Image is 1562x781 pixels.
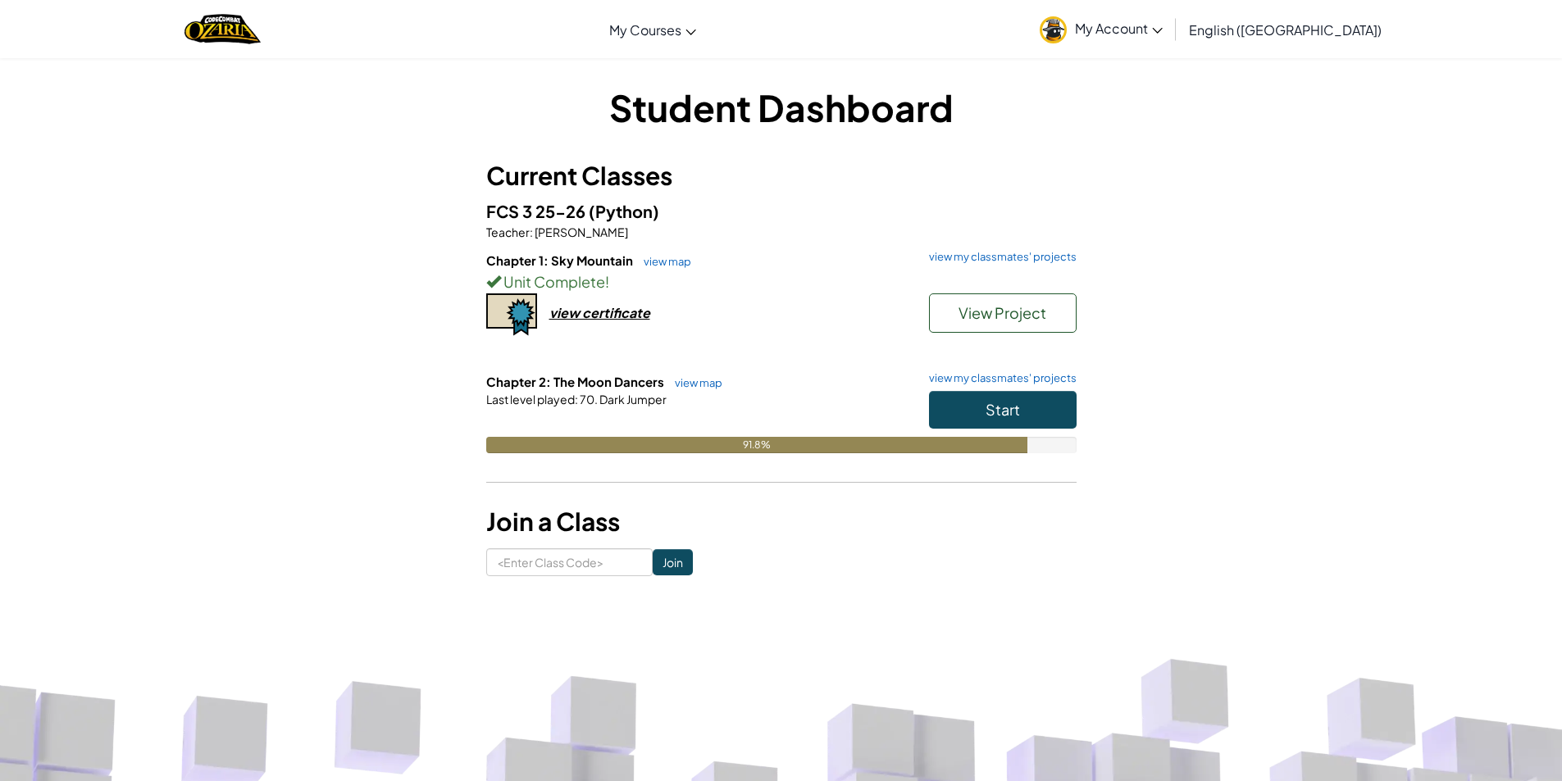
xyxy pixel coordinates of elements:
div: 91.8% [486,437,1028,453]
span: : [530,225,533,239]
span: My Account [1075,20,1163,37]
button: View Project [929,293,1077,333]
a: Ozaria by CodeCombat logo [184,12,261,46]
h3: Current Classes [486,157,1077,194]
span: Last level played [486,392,575,406]
h3: Join a Class [486,503,1077,540]
h1: Student Dashboard [486,82,1077,133]
a: view my classmates' projects [921,252,1077,262]
span: Teacher [486,225,530,239]
a: view my classmates' projects [921,373,1077,384]
div: view certificate [549,304,650,321]
img: Home [184,12,261,46]
a: My Courses [601,7,704,52]
input: <Enter Class Code> [486,548,653,576]
a: My Account [1031,3,1171,55]
a: English ([GEOGRAPHIC_DATA]) [1181,7,1390,52]
span: FCS 3 25-26 [486,201,589,221]
span: Chapter 1: Sky Mountain [486,252,635,268]
span: 70. [578,392,598,406]
span: (Python) [589,201,659,221]
span: Dark Jumper [598,392,667,406]
a: view map [635,255,691,268]
img: certificate-icon.png [486,293,537,336]
span: Start [986,400,1020,419]
img: avatar [1040,16,1067,43]
span: Unit Complete [501,272,605,291]
span: View Project [959,303,1046,322]
span: My Courses [609,21,681,39]
input: Join [653,549,693,575]
span: English ([GEOGRAPHIC_DATA]) [1189,21,1382,39]
button: Start [929,391,1077,429]
span: ! [605,272,609,291]
span: : [575,392,578,406]
span: [PERSON_NAME] [533,225,628,239]
a: view map [667,376,722,389]
span: Chapter 2: The Moon Dancers [486,374,667,389]
a: view certificate [486,304,650,321]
